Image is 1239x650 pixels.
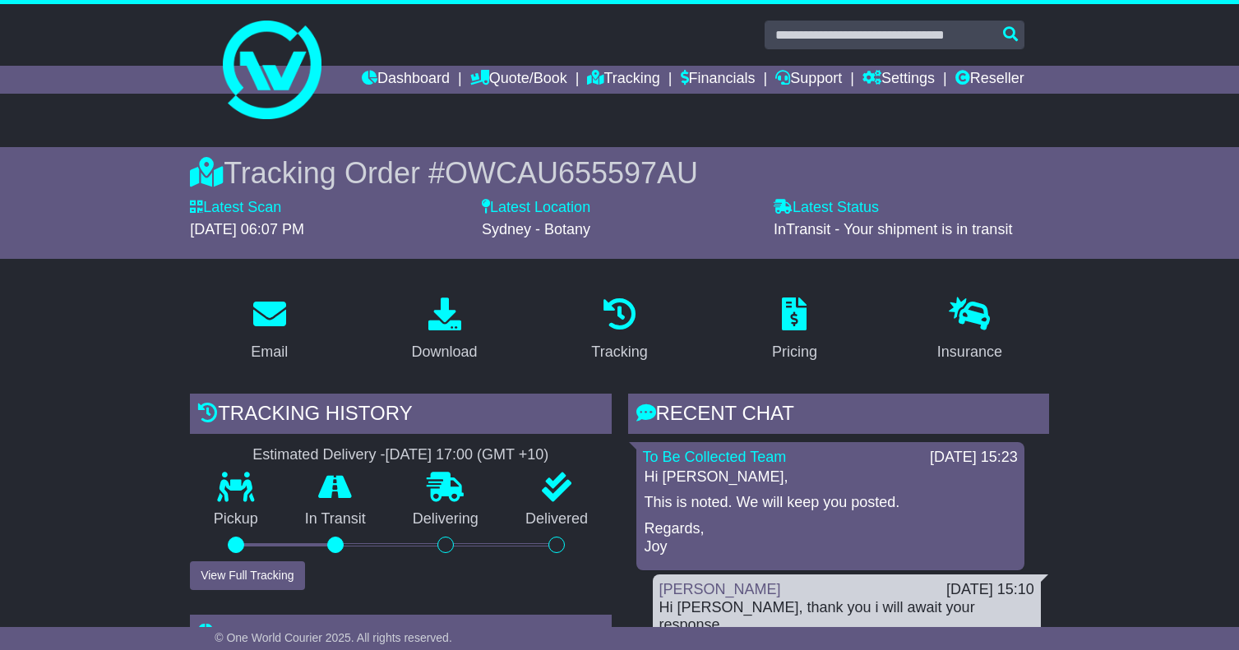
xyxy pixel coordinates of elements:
div: Insurance [937,341,1002,363]
label: Latest Status [774,199,879,217]
div: Estimated Delivery - [190,446,611,464]
div: Tracking history [190,394,611,438]
p: Regards, Joy [645,520,1016,555]
a: Insurance [927,292,1013,369]
a: Settings [862,66,935,94]
p: This is noted. We will keep you posted. [645,494,1016,512]
a: Tracking [580,292,658,369]
a: Dashboard [362,66,450,94]
div: [DATE] 15:10 [946,581,1034,599]
div: Tracking Order # [190,155,1049,191]
a: Support [775,66,842,94]
div: RECENT CHAT [628,394,1049,438]
a: Quote/Book [470,66,567,94]
div: [DATE] 17:00 (GMT +10) [385,446,548,464]
span: © One World Courier 2025. All rights reserved. [215,631,452,644]
div: [DATE] 15:23 [930,449,1018,467]
div: Tracking [591,341,647,363]
span: Sydney - Botany [482,221,590,237]
label: Latest Location [482,199,590,217]
button: View Full Tracking [190,561,304,590]
a: Email [240,292,298,369]
p: Delivered [502,510,611,528]
div: Download [412,341,478,363]
span: OWCAU655597AU [445,156,698,190]
span: [DATE] 06:07 PM [190,221,304,237]
p: Delivering [389,510,502,528]
div: Hi [PERSON_NAME], thank you i will await your response. [659,599,1034,634]
div: Pricing [772,341,817,363]
a: [PERSON_NAME] [659,581,781,597]
a: Reseller [955,66,1024,94]
p: In Transit [281,510,389,528]
a: To Be Collected Team [643,449,787,465]
span: InTransit - Your shipment is in transit [774,221,1012,237]
div: Email [251,341,288,363]
p: Hi [PERSON_NAME], [645,468,1016,486]
a: Download [401,292,488,369]
a: Financials [681,66,756,94]
p: Pickup [190,510,281,528]
a: Pricing [761,292,828,369]
a: Tracking [587,66,659,94]
label: Latest Scan [190,199,281,217]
